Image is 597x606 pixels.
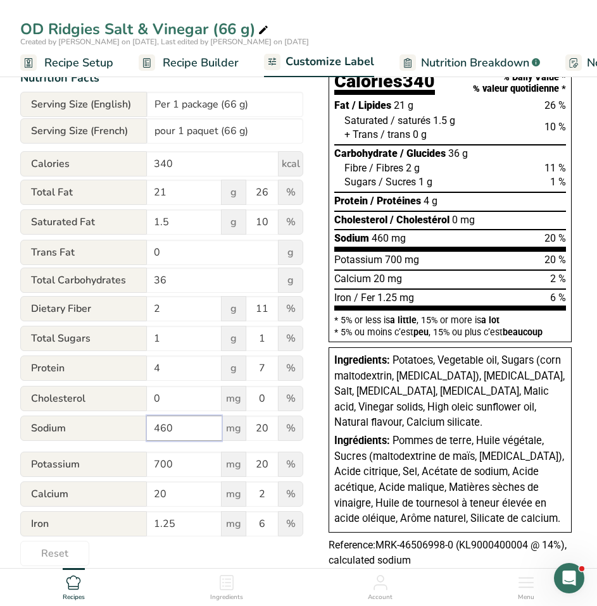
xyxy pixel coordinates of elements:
span: Carbohydrate [334,147,398,159]
span: Sodium [334,232,369,244]
span: Fat [334,99,349,111]
span: g [221,209,246,235]
a: Recipe Builder [139,49,239,77]
span: a lot [481,315,500,325]
span: g [221,356,246,381]
span: peu [413,327,429,337]
span: % [278,209,303,235]
span: / Fibres [369,162,403,174]
span: 0 g [413,128,427,140]
a: Ingredients [210,569,243,603]
span: Serving Size (French) [20,118,147,144]
a: Account [368,569,393,603]
span: 340 [403,70,435,92]
span: / Lipides [352,99,391,111]
span: 21 g [394,99,413,111]
span: 700 mg [385,254,419,266]
span: % [278,481,303,507]
span: Sugars [344,176,376,188]
span: Saturated [344,114,388,127]
span: 11 % [544,162,566,174]
span: / Sucres [379,176,416,188]
span: 2 g [406,162,420,174]
span: / Cholestérol [390,214,449,226]
p: MRK-46506998-0 (KL9000400004 @ 14%), calculated sodium [329,538,572,568]
span: Iron [334,292,351,304]
span: Total Carbohydrates [20,268,147,293]
span: + Trans [344,128,378,140]
span: Serving Size (English) [20,92,147,117]
span: 10 % [544,121,566,133]
span: 1 % [550,176,566,188]
span: / trans [380,128,410,140]
span: Sodium [20,416,147,441]
span: Trans Fat [20,240,147,265]
span: mg [221,416,246,441]
span: / saturés [391,114,430,127]
span: % [278,452,303,477]
span: Account [368,593,393,602]
div: * 5% ou moins c’est , 15% ou plus c’est [334,328,566,337]
a: Nutrition Breakdown [399,49,540,77]
span: Iron [20,511,147,536]
span: Cholesterol [334,214,387,226]
span: Potatoes, Vegetable oil, Sugars (corn maltodextrin, [MEDICAL_DATA]), [MEDICAL_DATA], Salt, [MEDIC... [334,354,565,428]
span: Potassium [20,452,147,477]
div: OD Ridgies Salt & Vinegar (66 g) [20,18,271,40]
a: Recipe Setup [20,49,113,77]
span: Ingrédients: [334,435,390,447]
iframe: Intercom live chat [554,563,584,593]
span: Total Fat [20,180,147,205]
span: % [278,416,303,441]
span: a little [390,315,417,325]
a: Recipes [63,569,85,603]
span: % [278,386,303,411]
span: beaucoup [503,327,543,337]
span: g [278,240,303,265]
span: Pommes de terre, Huile végétale, Sucres (maltodextrine de maïs, [MEDICAL_DATA]), Acide citrique, ... [334,435,564,524]
span: % [278,511,303,536]
span: 20 % [544,232,566,244]
span: mg [221,452,246,477]
span: g [221,180,246,205]
span: Potassium [334,254,382,266]
span: Nutrition Breakdown [421,54,529,71]
span: Created by [PERSON_NAME] on [DATE], Last edited by [PERSON_NAME] on [DATE] [20,37,309,47]
span: Recipes [63,593,85,602]
div: % Daily Value * % valeur quotidienne * [473,72,566,94]
span: % [278,180,303,205]
span: 0 mg [452,214,475,226]
section: * 5% or less is , 15% or more is [334,311,566,337]
span: % [278,296,303,321]
span: / Glucides [400,147,446,159]
span: Ingredients [210,593,243,602]
span: Calcium [20,481,147,507]
span: Calcium [334,273,371,285]
span: 2 % [550,273,566,285]
span: g [278,268,303,293]
span: 460 mg [372,232,406,244]
span: mg [221,511,246,536]
span: 1.5 g [433,114,455,127]
span: g [221,326,246,351]
span: Protein [20,356,147,381]
span: 1.25 mg [377,292,414,304]
span: 4 g [424,195,437,207]
span: Recipe Setup [44,54,113,71]
a: Customize Label [264,47,374,78]
span: 20 mg [374,273,402,285]
span: Menu [518,593,534,602]
span: / Fer [354,292,375,304]
span: / Protéines [370,195,421,207]
span: Saturated Fat [20,209,147,235]
span: g [221,296,246,321]
div: Calories [334,72,435,96]
div: Nutrition Facts [20,70,303,87]
span: Protein [334,195,368,207]
span: Reset [41,546,68,561]
span: Total Sugars [20,326,147,351]
span: Cholesterol [20,386,147,411]
span: 20 % [544,254,566,266]
span: 6 % [550,292,566,304]
span: 36 g [448,147,468,159]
